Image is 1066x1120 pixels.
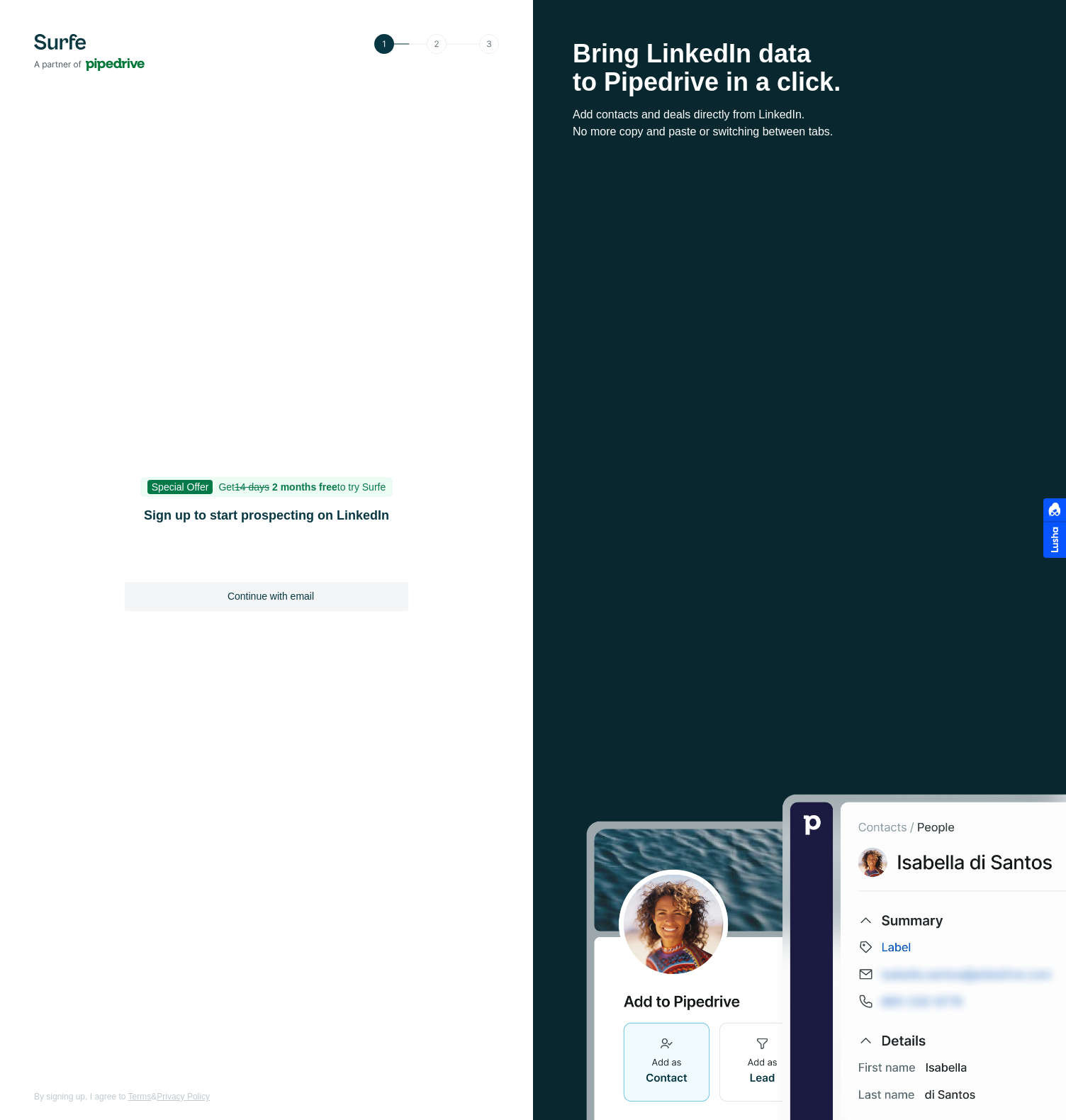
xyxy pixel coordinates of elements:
span: Special Offer [147,480,213,494]
span: Get to try Surfe [218,481,386,493]
p: No more copy and paste or switching between tabs. [573,123,1026,140]
a: Terms [128,1092,152,1102]
s: 14 days [235,481,269,493]
span: By signing up, I agree to [34,1092,125,1102]
iframe: Botão Iniciar sessão com o Google [118,544,415,575]
img: Surfe Stock Photo - Selling good vibes [586,793,1066,1120]
b: 2 months free [272,481,337,493]
h1: Bring LinkedIn data to Pipedrive in a click. [573,40,1026,96]
img: Step 1 [374,34,499,54]
img: Surfe's logo [34,34,145,71]
a: Privacy Policy [157,1092,210,1102]
span: Continue with email [228,589,314,603]
p: Add contacts and deals directly from LinkedIn. [573,106,1026,123]
span: & [151,1092,157,1102]
h1: Sign up to start prospecting on LinkedIn [125,505,408,525]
